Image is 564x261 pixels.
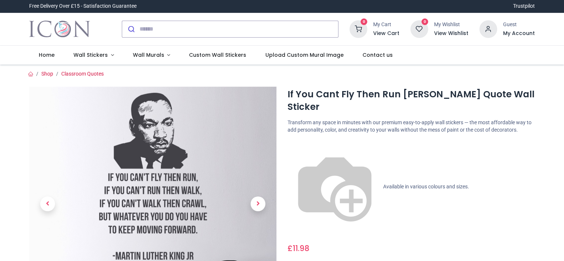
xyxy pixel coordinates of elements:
img: Icon Wall Stickers [29,19,90,39]
a: My Account [503,30,535,37]
span: Previous [40,196,55,211]
a: Wall Murals [123,46,180,65]
span: Next [251,196,265,211]
h1: If You Cant Fly Then Run [PERSON_NAME] Quote Wall Sticker [288,88,535,114]
a: View Cart [373,30,399,37]
span: Custom Wall Stickers [189,51,246,59]
img: color-wheel.png [288,140,382,234]
a: Classroom Quotes [61,71,104,77]
span: Upload Custom Mural Image [265,51,344,59]
a: 0 [350,25,367,31]
div: My Wishlist [434,21,468,28]
a: Trustpilot [513,3,535,10]
span: Available in various colours and sizes. [383,183,469,189]
p: Transform any space in minutes with our premium easy-to-apply wall stickers — the most affordable... [288,119,535,133]
span: Contact us [362,51,393,59]
a: Shop [41,71,53,77]
span: 11.98 [293,243,309,254]
a: Logo of Icon Wall Stickers [29,19,90,39]
sup: 0 [361,18,368,25]
div: Guest [503,21,535,28]
span: Wall Murals [133,51,164,59]
span: £ [288,243,309,254]
sup: 0 [422,18,429,25]
span: Home [39,51,55,59]
a: 0 [410,25,428,31]
button: Submit [122,21,140,37]
a: Wall Stickers [64,46,123,65]
span: Wall Stickers [73,51,108,59]
div: My Cart [373,21,399,28]
a: View Wishlist [434,30,468,37]
div: Free Delivery Over £15 - Satisfaction Guarantee [29,3,137,10]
